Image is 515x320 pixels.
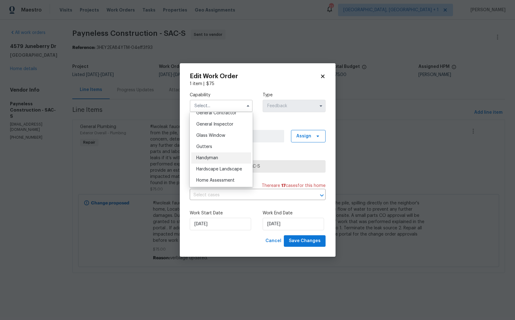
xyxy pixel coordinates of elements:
[190,210,253,216] label: Work Start Date
[190,81,326,87] div: 1 item |
[190,92,253,98] label: Capability
[190,152,326,159] label: Trade Partner
[263,100,326,112] input: Select...
[262,183,326,189] span: There are case s for this home
[263,235,284,247] button: Cancel
[281,184,286,188] span: 17
[190,73,320,79] h2: Edit Work Order
[317,102,325,110] button: Show options
[196,111,236,115] span: General Contractor
[190,122,326,128] label: Work Order Manager
[284,235,326,247] button: Save Changes
[190,190,308,200] input: Select cases
[244,102,252,110] button: Hide options
[196,167,242,171] span: Hardscape Landscape
[195,163,320,170] span: Payneless Construction - SAC-S
[190,218,251,230] input: M/D/YYYY
[263,210,326,216] label: Work End Date
[206,82,214,86] span: $ 75
[196,156,218,160] span: Handyman
[263,218,324,230] input: M/D/YYYY
[196,178,235,183] span: Home Assessment
[196,145,212,149] span: Gutters
[317,191,326,200] button: Open
[190,100,253,112] input: Select...
[289,237,321,245] span: Save Changes
[263,92,326,98] label: Type
[196,122,233,127] span: General Inspector
[296,133,311,139] span: Assign
[196,133,225,138] span: Glass Window
[265,237,281,245] span: Cancel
